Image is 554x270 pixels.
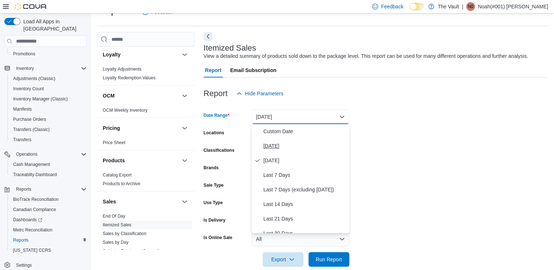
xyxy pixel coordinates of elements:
[7,135,90,145] button: Transfers
[13,64,87,73] span: Inventory
[103,92,115,99] h3: OCM
[180,91,189,100] button: OCM
[7,159,90,170] button: Cash Management
[13,86,44,92] span: Inventory Count
[97,138,195,150] div: Pricing
[103,67,142,72] a: Loyalty Adjustments
[103,124,179,132] button: Pricing
[7,124,90,135] button: Transfers (Classic)
[10,115,49,124] a: Purchase Orders
[204,32,212,41] button: Next
[10,125,87,134] span: Transfers (Classic)
[10,135,34,144] a: Transfers
[103,222,131,228] span: Itemized Sales
[204,182,224,188] label: Sale Type
[10,195,87,204] span: BioTrack Reconciliation
[103,108,148,113] a: OCM Weekly Inventory
[103,172,131,178] a: Catalog Export
[10,135,87,144] span: Transfers
[180,124,189,132] button: Pricing
[103,172,131,178] span: Catalog Export
[10,170,87,179] span: Traceabilty Dashboard
[103,157,179,164] button: Products
[316,256,342,263] span: Run Report
[462,2,463,11] p: |
[478,2,548,11] p: Noah(#001) [PERSON_NAME]
[103,214,125,219] a: End Of Day
[7,205,90,215] button: Canadian Compliance
[7,225,90,235] button: Metrc Reconciliation
[16,186,31,192] span: Reports
[252,124,349,233] div: Select listbox
[103,140,125,146] span: Price Sheet
[10,160,53,169] a: Cash Management
[103,181,140,186] a: Products to Archive
[204,217,225,223] label: Is Delivery
[10,84,87,93] span: Inventory Count
[13,247,51,253] span: [US_STATE] CCRS
[13,137,31,143] span: Transfers
[103,240,129,245] a: Sales by Day
[466,2,475,11] div: Noah(#001) Trodick
[7,245,90,255] button: [US_STATE] CCRS
[180,197,189,206] button: Sales
[204,44,256,52] h3: Itemized Sales
[10,84,47,93] a: Inventory Count
[204,130,224,136] label: Locations
[263,200,346,209] span: Last 14 Days
[7,194,90,205] button: BioTrack Reconciliation
[103,51,121,58] h3: Loyalty
[233,86,286,101] button: Hide Parameters
[103,198,179,205] button: Sales
[10,95,87,103] span: Inventory Manager (Classic)
[263,252,303,267] button: Export
[13,64,37,73] button: Inventory
[10,105,35,114] a: Manifests
[103,239,129,245] span: Sales by Day
[10,215,87,224] span: Dashboards
[263,142,346,150] span: [DATE]
[13,207,56,213] span: Canadian Compliance
[263,214,346,223] span: Last 21 Days
[10,105,87,114] span: Manifests
[13,227,52,233] span: Metrc Reconciliation
[13,51,35,57] span: Promotions
[13,196,59,202] span: BioTrack Reconciliation
[7,114,90,124] button: Purchase Orders
[13,116,46,122] span: Purchase Orders
[15,3,47,10] img: Cova
[103,213,125,219] span: End Of Day
[252,232,349,246] button: All
[252,110,349,124] button: [DATE]
[13,217,42,223] span: Dashboards
[103,75,156,80] a: Loyalty Redemption Values
[1,149,90,159] button: Operations
[10,236,87,245] span: Reports
[1,63,90,74] button: Inventory
[409,3,425,11] input: Dark Mode
[13,76,55,82] span: Adjustments (Classic)
[263,185,346,194] span: Last 7 Days (excluding [DATE])
[13,185,87,194] span: Reports
[103,198,116,205] h3: Sales
[7,49,90,59] button: Promotions
[97,106,195,118] div: OCM
[204,52,528,60] div: View a detailed summary of products sold down to the package level. This report can be used for m...
[263,127,346,136] span: Custom Date
[103,51,179,58] button: Loyalty
[13,150,87,159] span: Operations
[103,231,146,236] a: Sales by Classification
[103,140,125,145] a: Price Sheet
[10,170,60,179] a: Traceabilty Dashboard
[103,107,148,113] span: OCM Weekly Inventory
[103,181,140,187] span: Products to Archive
[204,147,235,153] label: Classifications
[180,156,189,165] button: Products
[10,215,45,224] a: Dashboards
[13,106,32,112] span: Manifests
[263,171,346,179] span: Last 7 Days
[204,165,219,171] label: Brands
[263,229,346,238] span: Last 30 Days
[103,248,160,254] span: Sales by Employee (Created)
